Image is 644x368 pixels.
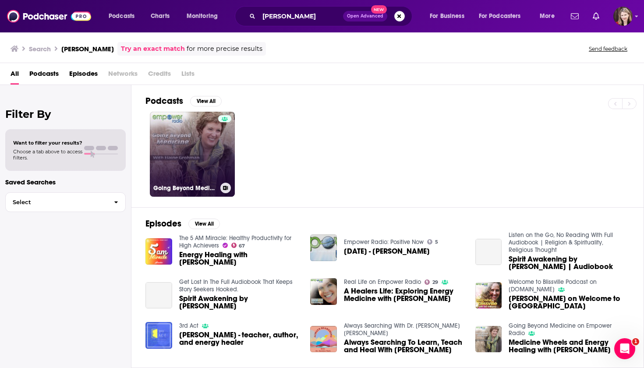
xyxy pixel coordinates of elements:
[534,9,566,23] button: open menu
[613,7,633,26] button: Show profile menu
[430,10,464,22] span: For Business
[5,108,126,120] h2: Filter By
[29,67,59,85] a: Podcasts
[187,44,262,54] span: for more precise results
[344,238,424,246] a: Empower Radio: Positive Now
[109,10,134,22] span: Podcasts
[344,322,460,337] a: Always Searching With Dr. Saralyn Mark
[473,9,534,23] button: open menu
[344,339,465,354] span: Always Searching To Learn, Teach and Heal With [PERSON_NAME]
[179,295,300,310] span: Spirit Awakening by [PERSON_NAME]
[509,295,630,310] span: [PERSON_NAME] on Welcome to [GEOGRAPHIC_DATA]
[371,5,387,14] span: New
[614,338,635,359] iframe: Intercom live chat
[344,339,465,354] a: Always Searching To Learn, Teach and Heal With Elaine Grohman
[6,199,107,205] span: Select
[61,45,114,53] h3: [PERSON_NAME]
[344,287,465,302] a: A Healers Life: Exploring Energy Medicine with Elaine Grohman
[344,287,465,302] span: A Healers Life: Exploring Energy Medicine with [PERSON_NAME]
[509,231,613,254] a: Listen on the Go, No Reading With Full Audiobook | Religion & Spirituality, Religious Thought
[13,149,82,161] span: Choose a tab above to access filters.
[145,322,172,349] img: Elaine Grohman - teacher, author, and energy healer
[145,238,172,265] img: Energy Healing with Elaine Grohman
[435,240,438,244] span: 5
[11,67,19,85] a: All
[29,45,51,53] h3: Search
[145,218,220,229] a: EpisodesView All
[427,239,438,244] a: 5
[103,9,146,23] button: open menu
[567,9,582,24] a: Show notifications dropdown
[509,255,630,270] a: Spirit Awakening by Elaine Grohman | Audiobook
[475,282,502,309] img: Elaine Grohman on Welcome to Blissville
[231,243,245,248] a: 67
[153,184,217,192] h3: Going Beyond Medicine on Empower Radio
[69,67,98,85] a: Episodes
[179,278,293,293] a: Get Lost In The Full Audiobook That Keeps Story Seekers Hooked.
[239,244,245,248] span: 67
[5,192,126,212] button: Select
[509,278,597,293] a: Welcome to Blissville Podcast on Empoweradio.com
[344,278,421,286] a: Real Life on Empower Radio
[150,112,235,197] a: Going Beyond Medicine on Empower Radio
[145,96,183,106] h2: Podcasts
[613,7,633,26] span: Logged in as galaxygirl
[343,11,387,21] button: Open AdvancedNew
[509,255,630,270] span: Spirit Awakening by [PERSON_NAME] | Audiobook
[121,44,185,54] a: Try an exact match
[145,282,172,309] a: Spirit Awakening by Elaine Grohman
[344,248,430,255] a: May 5, 2011 - Elaine Grohman
[586,45,630,53] button: Send feedback
[145,96,222,106] a: PodcastsView All
[190,96,222,106] button: View All
[7,8,91,25] img: Podchaser - Follow, Share and Rate Podcasts
[179,295,300,310] a: Spirit Awakening by Elaine Grohman
[479,10,521,22] span: For Podcasters
[475,326,502,353] img: Medicine Wheels and Energy Healing with Elaine Grohman
[632,338,639,345] span: 1
[179,251,300,266] span: Energy Healing with [PERSON_NAME]
[188,219,220,229] button: View All
[13,140,82,146] span: Want to filter your results?
[5,178,126,186] p: Saved Searches
[148,67,171,85] span: Credits
[589,9,603,24] a: Show notifications dropdown
[145,218,181,229] h2: Episodes
[259,9,343,23] input: Search podcasts, credits, & more...
[179,322,198,329] a: 3rd Act
[151,10,170,22] span: Charts
[145,9,175,23] a: Charts
[540,10,555,22] span: More
[310,234,337,261] img: May 5, 2011 - Elaine Grohman
[243,6,421,26] div: Search podcasts, credits, & more...
[344,248,430,255] span: [DATE] - [PERSON_NAME]
[425,280,438,285] a: 29
[613,7,633,26] img: User Profile
[179,234,291,249] a: The 5 AM Miracle: Healthy Productivity for High Achievers
[424,9,475,23] button: open menu
[187,10,218,22] span: Monitoring
[509,339,630,354] a: Medicine Wheels and Energy Healing with Elaine Grohman
[179,331,300,346] a: Elaine Grohman - teacher, author, and energy healer
[509,322,612,337] a: Going Beyond Medicine on Empower Radio
[310,278,337,305] img: A Healers Life: Exploring Energy Medicine with Elaine Grohman
[108,67,138,85] span: Networks
[179,251,300,266] a: Energy Healing with Elaine Grohman
[181,67,195,85] span: Lists
[347,14,383,18] span: Open Advanced
[509,339,630,354] span: Medicine Wheels and Energy Healing with [PERSON_NAME]
[475,239,502,265] a: Spirit Awakening by Elaine Grohman | Audiobook
[179,331,300,346] span: [PERSON_NAME] - teacher, author, and energy healer
[310,326,337,353] img: Always Searching To Learn, Teach and Heal With Elaine Grohman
